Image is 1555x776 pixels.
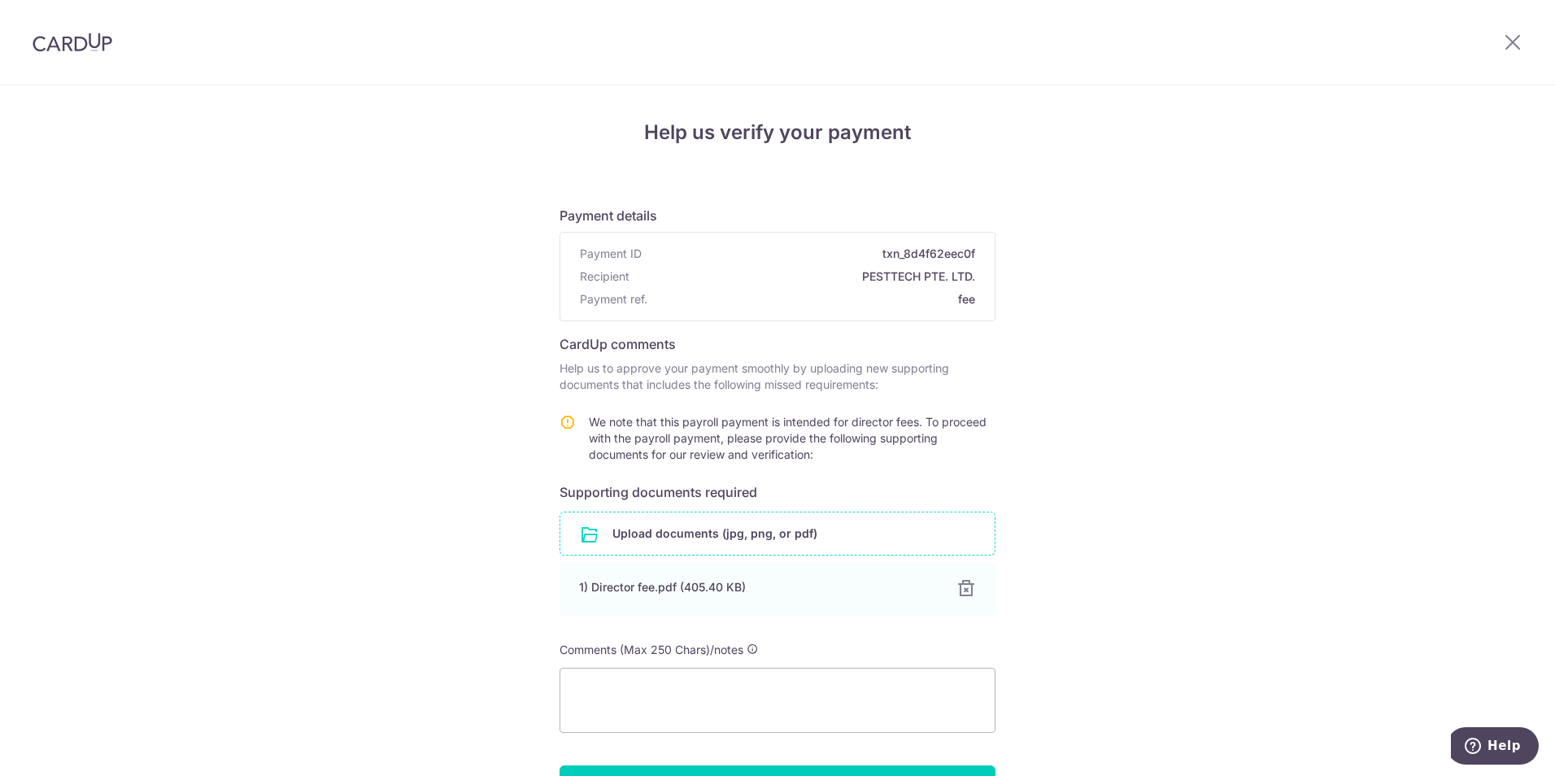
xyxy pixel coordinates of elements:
[579,579,937,595] div: 1) Director fee.pdf (405.40 KB)
[589,415,987,461] span: We note that this payroll payment is intended for director fees. To proceed with the payroll paym...
[560,482,995,502] h6: Supporting documents required
[654,291,975,307] span: fee
[560,360,995,393] p: Help us to approve your payment smoothly by uploading new supporting documents that includes the ...
[580,291,647,307] span: Payment ref.
[560,206,995,225] h6: Payment details
[1451,727,1539,768] iframe: Opens a widget where you can find more information
[33,33,112,52] img: CardUp
[560,334,995,354] h6: CardUp comments
[560,512,995,556] div: Upload documents (jpg, png, or pdf)
[560,643,743,656] span: Comments (Max 250 Chars)/notes
[560,118,995,147] h4: Help us verify your payment
[636,268,975,285] span: PESTTECH PTE. LTD.
[580,268,629,285] span: Recipient
[648,246,975,262] span: txn_8d4f62eec0f
[580,246,642,262] span: Payment ID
